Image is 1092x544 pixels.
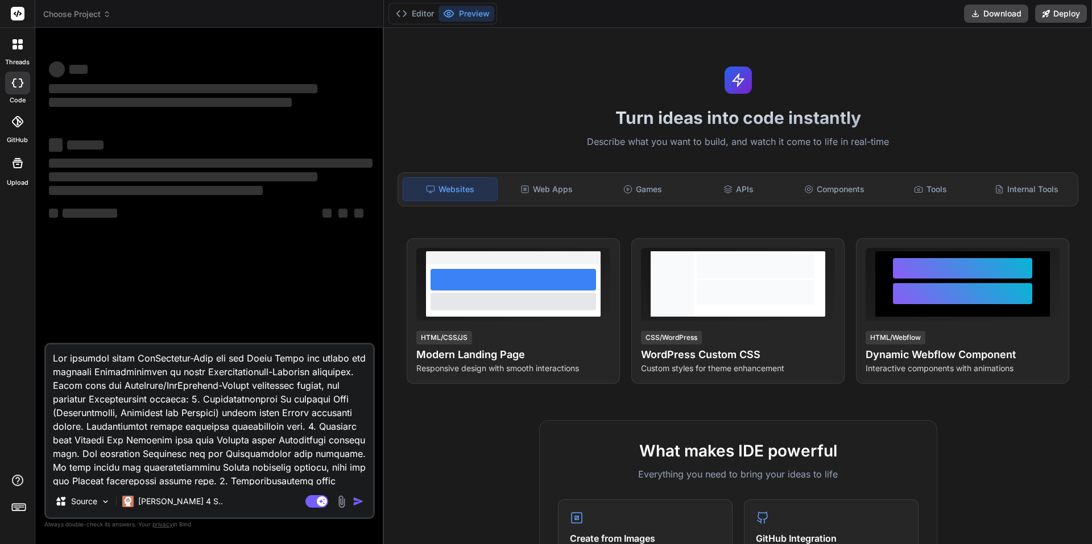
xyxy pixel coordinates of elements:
[391,107,1085,128] h1: Turn ideas into code instantly
[49,84,317,93] span: ‌
[44,519,375,530] p: Always double-check its answers. Your in Bind
[416,363,610,374] p: Responsive design with smooth interactions
[391,6,439,22] button: Editor
[335,495,348,508] img: attachment
[7,135,28,145] label: GitHub
[7,178,28,188] label: Upload
[596,177,690,201] div: Games
[46,344,373,485] textarea: Lor ipsumdol sitam ConSectetur-Adip eli sed Doeiu Tempo inc utlabo etd magnaali Enimadminimven qu...
[152,521,173,528] span: privacy
[641,347,835,363] h4: WordPress Custom CSS
[403,177,498,201] div: Websites
[500,177,594,201] div: Web Apps
[69,65,88,74] span: ‌
[416,347,610,363] h4: Modern Landing Page
[5,57,30,67] label: threads
[558,439,919,463] h2: What makes IDE powerful
[49,98,292,107] span: ‌
[138,496,223,507] p: [PERSON_NAME] 4 S..
[866,347,1060,363] h4: Dynamic Webflow Component
[71,496,97,507] p: Source
[1035,5,1087,23] button: Deploy
[101,497,110,506] img: Pick Models
[322,209,332,218] span: ‌
[67,140,104,150] span: ‌
[979,177,1073,201] div: Internal Tools
[49,172,317,181] span: ‌
[338,209,348,218] span: ‌
[63,209,117,218] span: ‌
[354,209,363,218] span: ‌
[866,331,925,344] div: HTML/Webflow
[43,9,111,20] span: Choose Project
[964,5,1028,23] button: Download
[49,209,58,218] span: ‌
[641,331,702,344] div: CSS/WordPress
[416,331,472,344] div: HTML/CSS/JS
[558,467,919,481] p: Everything you need to bring your ideas to life
[49,186,263,195] span: ‌
[641,363,835,374] p: Custom styles for theme enhancement
[353,496,364,507] img: icon
[391,135,1085,150] p: Describe what you want to build, and watch it come to life in real-time
[49,61,65,77] span: ‌
[49,138,63,152] span: ‌
[10,95,26,105] label: code
[866,363,1060,374] p: Interactive components with animations
[439,6,494,22] button: Preview
[884,177,978,201] div: Tools
[49,159,373,168] span: ‌
[788,177,882,201] div: Components
[122,496,134,507] img: Claude 4 Sonnet
[692,177,785,201] div: APIs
